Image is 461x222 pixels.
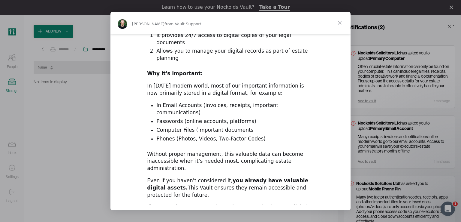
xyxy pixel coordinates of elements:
[132,22,164,26] span: [PERSON_NAME]
[147,177,308,191] b: you already have valuable digital assets.
[156,118,314,125] li: Passwords (online accounts, platforms)
[147,151,314,172] div: Without proper management, this valuable data can become inaccessible when it's needed most, comp...
[329,12,351,34] span: Close
[147,177,314,199] div: Even if you haven't considered it, This Vault ensures they remain accessible and protected for th...
[147,82,314,97] div: In [DATE] modern world, most of our important information is now primarily stored in a digital fo...
[156,127,314,134] li: Computer Files (important documents
[259,4,290,11] a: Take a Tour
[147,204,314,218] div: If you ever have any questions, please don't hesitate to click the chat bubble to ask!
[147,70,203,76] b: Why it's important:
[164,22,201,26] span: from Vault Support
[156,48,314,62] li: Allows you to manage your digital records as part of estate planning
[156,102,314,116] li: In Email Accounts (invoices, receipts, important communications)
[450,5,456,9] div: Close
[161,4,254,10] div: Learn how to use your Nockolds Vault?
[156,135,314,143] li: Phones (Photos, Videos, Two-Factor Codes)
[118,19,127,29] img: Profile image for Dylan
[156,32,314,46] li: It provides 24/7 access to digital copies of your legal documents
